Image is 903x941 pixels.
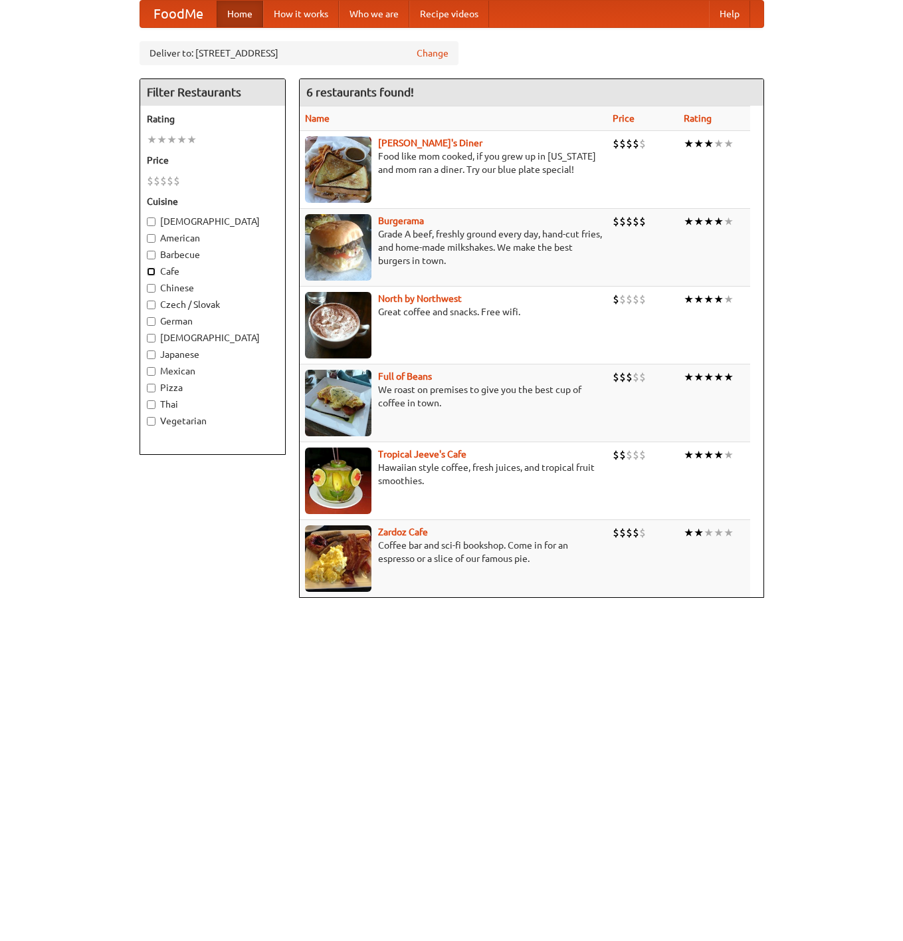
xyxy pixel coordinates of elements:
[639,448,646,462] li: $
[704,525,714,540] li: ★
[619,448,626,462] li: $
[714,214,724,229] li: ★
[147,234,155,243] input: American
[633,448,639,462] li: $
[305,370,371,436] img: beans.jpg
[378,293,462,304] a: North by Northwest
[613,448,619,462] li: $
[694,370,704,384] li: ★
[613,214,619,229] li: $
[633,370,639,384] li: $
[714,292,724,307] li: ★
[619,214,626,229] li: $
[177,132,187,147] li: ★
[378,371,432,382] a: Full of Beans
[639,370,646,384] li: $
[140,41,458,65] div: Deliver to: [STREET_ADDRESS]
[626,370,633,384] li: $
[709,1,750,27] a: Help
[147,174,153,188] li: $
[147,215,278,228] label: [DEMOGRAPHIC_DATA]
[684,214,694,229] li: ★
[147,112,278,126] h5: Rating
[714,448,724,462] li: ★
[147,364,278,378] label: Mexican
[684,136,694,151] li: ★
[378,138,482,148] a: [PERSON_NAME]'s Diner
[147,400,155,409] input: Thai
[619,136,626,151] li: $
[619,525,626,540] li: $
[147,417,155,426] input: Vegetarian
[305,539,602,565] p: Coffee bar and sci-fi bookshop. Come in for an espresso or a slice of our famous pie.
[626,292,633,307] li: $
[694,448,704,462] li: ★
[724,136,734,151] li: ★
[173,174,180,188] li: $
[147,317,155,326] input: German
[724,214,734,229] li: ★
[724,525,734,540] li: ★
[613,370,619,384] li: $
[167,174,173,188] li: $
[684,525,694,540] li: ★
[147,414,278,428] label: Vegetarian
[639,292,646,307] li: $
[147,350,155,359] input: Japanese
[147,298,278,311] label: Czech / Slovak
[694,292,704,307] li: ★
[613,292,619,307] li: $
[147,248,278,261] label: Barbecue
[305,383,602,410] p: We roast on premises to give you the best cup of coffee in town.
[147,398,278,411] label: Thai
[147,384,155,392] input: Pizza
[306,86,414,98] ng-pluralize: 6 restaurants found!
[217,1,263,27] a: Home
[187,132,197,147] li: ★
[633,214,639,229] li: $
[704,370,714,384] li: ★
[684,448,694,462] li: ★
[714,525,724,540] li: ★
[633,525,639,540] li: $
[147,231,278,245] label: American
[417,47,449,60] a: Change
[633,136,639,151] li: $
[147,315,278,328] label: German
[305,227,602,267] p: Grade A beef, freshly ground every day, hand-cut fries, and home-made milkshakes. We make the bes...
[684,292,694,307] li: ★
[147,334,155,342] input: [DEMOGRAPHIC_DATA]
[305,461,602,487] p: Hawaiian style coffee, fresh juices, and tropical fruit smoothies.
[714,370,724,384] li: ★
[639,136,646,151] li: $
[619,292,626,307] li: $
[626,136,633,151] li: $
[378,215,424,226] a: Burgerama
[409,1,489,27] a: Recipe videos
[147,284,155,293] input: Chinese
[724,292,734,307] li: ★
[140,1,217,27] a: FoodMe
[639,525,646,540] li: $
[147,267,155,276] input: Cafe
[305,448,371,514] img: jeeves.jpg
[160,174,167,188] li: $
[613,525,619,540] li: $
[633,292,639,307] li: $
[639,214,646,229] li: $
[147,348,278,361] label: Japanese
[167,132,177,147] li: ★
[305,150,602,176] p: Food like mom cooked, if you grew up in [US_STATE] and mom ran a diner. Try our blue plate special!
[147,217,155,226] input: [DEMOGRAPHIC_DATA]
[684,370,694,384] li: ★
[153,174,160,188] li: $
[704,214,714,229] li: ★
[305,214,371,281] img: burgerama.jpg
[147,195,278,208] h5: Cuisine
[147,265,278,278] label: Cafe
[694,525,704,540] li: ★
[157,132,167,147] li: ★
